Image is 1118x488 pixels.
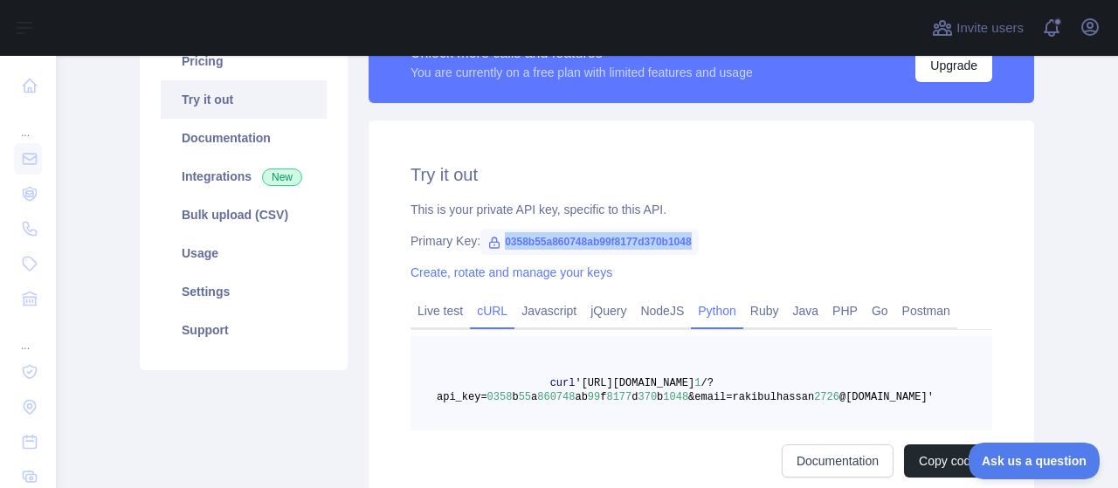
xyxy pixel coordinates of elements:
span: New [262,168,302,186]
a: Support [161,311,327,349]
a: Ruby [743,297,786,325]
a: jQuery [583,297,633,325]
a: Settings [161,272,327,311]
a: Go [865,297,895,325]
span: 99 [588,391,600,403]
span: f [600,391,606,403]
h2: Try it out [411,162,992,187]
div: ... [14,318,42,353]
a: PHP [825,297,865,325]
button: Upgrade [915,49,992,82]
span: @[DOMAIN_NAME]' [839,391,934,403]
a: Python [691,297,743,325]
span: '[URL][DOMAIN_NAME] [575,377,694,389]
a: Live test [411,297,470,325]
span: 0358 [487,391,513,403]
a: Documentation [161,119,327,157]
a: Create, rotate and manage your keys [411,265,612,279]
div: ... [14,105,42,140]
div: You are currently on a free plan with limited features and usage [411,64,753,81]
span: b [657,391,663,403]
span: 0358b55a860748ab99f8177d370b1048 [480,229,699,255]
a: Pricing [161,42,327,80]
a: Integrations New [161,157,327,196]
a: Postman [895,297,957,325]
a: Usage [161,234,327,272]
span: 2726 [814,391,839,403]
span: d [631,391,638,403]
span: 1 [694,377,700,389]
span: 55 [519,391,531,403]
span: b [512,391,518,403]
button: Copy code [904,444,992,478]
span: a [531,391,537,403]
span: curl [550,377,576,389]
span: ab [575,391,587,403]
a: Documentation [782,444,894,478]
span: &email=rakibulhassan [688,391,814,403]
a: cURL [470,297,514,325]
a: Javascript [514,297,583,325]
a: Java [786,297,826,325]
a: Bulk upload (CSV) [161,196,327,234]
span: Invite users [956,18,1024,38]
a: Try it out [161,80,327,119]
div: This is your private API key, specific to this API. [411,201,992,218]
span: 8177 [606,391,631,403]
iframe: Toggle Customer Support [969,443,1101,479]
button: Invite users [928,14,1027,42]
div: Primary Key: [411,232,992,250]
span: 1048 [663,391,688,403]
span: 370 [638,391,657,403]
span: 860748 [537,391,575,403]
a: NodeJS [633,297,691,325]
